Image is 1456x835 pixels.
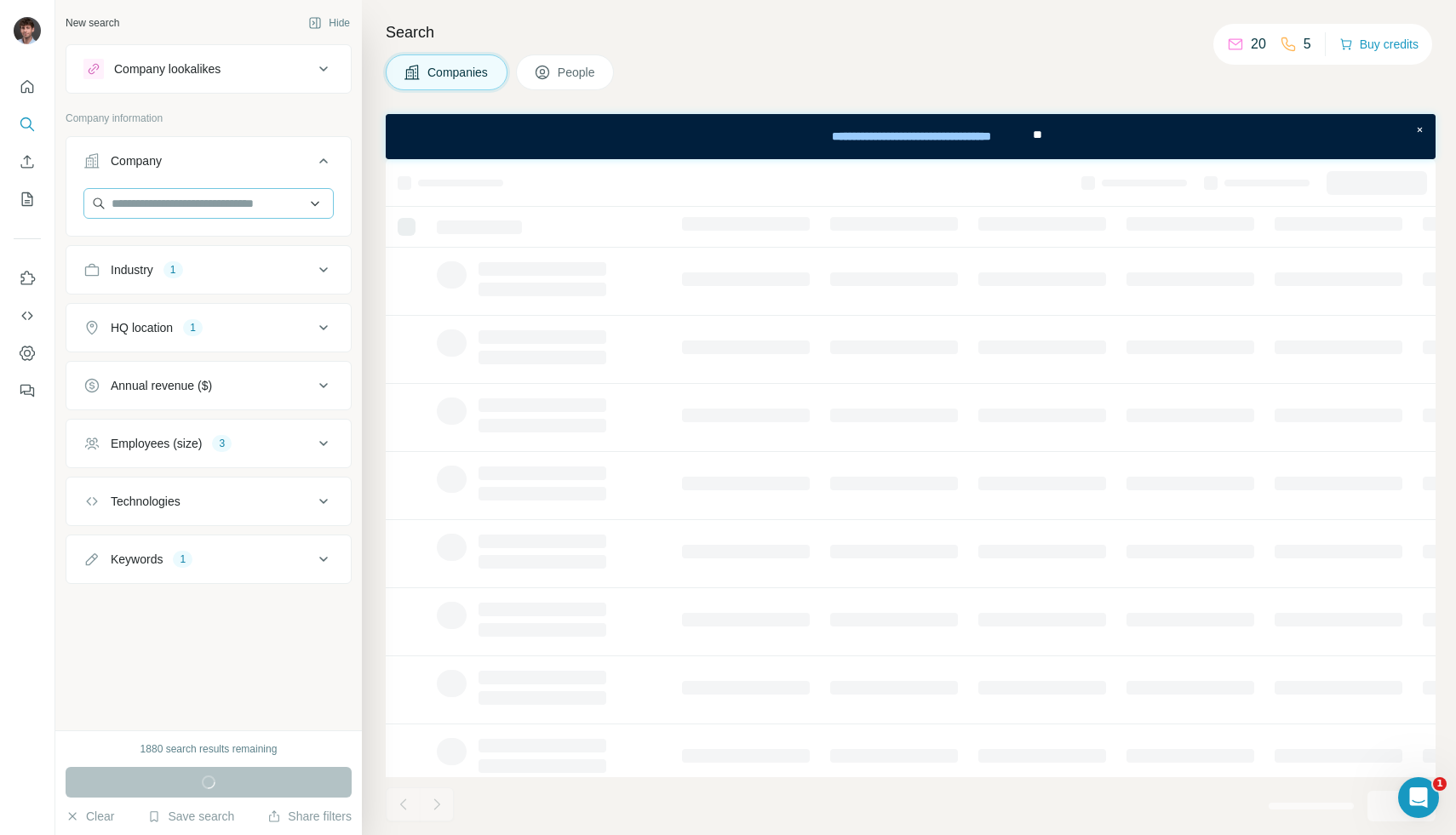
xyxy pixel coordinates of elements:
[14,17,41,44] img: Avatar
[66,539,351,580] button: Keywords1
[140,741,278,757] div: 1880 search results remaining
[558,64,597,81] span: People
[66,249,351,290] button: Industry1
[66,307,351,348] button: HQ location1
[14,71,41,102] button: Quick start
[66,808,114,825] button: Clear
[111,435,202,452] div: Employees (size)
[114,60,221,77] div: Company lookalikes
[173,552,192,567] div: 1
[1339,32,1419,56] button: Buy credits
[163,262,183,277] div: 1
[111,261,153,278] div: Industry
[66,15,119,31] div: New search
[1304,34,1311,54] p: 5
[1398,777,1439,818] iframe: Intercom live chat
[1251,34,1266,54] p: 20
[111,377,212,394] div: Annual revenue ($)
[183,320,203,335] div: 1
[14,263,41,294] button: Use Surfe on LinkedIn
[14,109,41,140] button: Search
[267,808,352,825] button: Share filters
[66,140,351,188] button: Company
[66,481,351,522] button: Technologies
[14,300,41,331] button: Use Surfe API
[14,146,41,177] button: Enrich CSV
[66,365,351,406] button: Annual revenue ($)
[66,423,351,464] button: Employees (size)3
[296,10,362,36] button: Hide
[14,375,41,406] button: Feedback
[1433,777,1447,791] span: 1
[111,551,163,568] div: Keywords
[212,436,232,451] div: 3
[14,338,41,369] button: Dashboard
[427,64,490,81] span: Companies
[66,111,352,126] p: Company information
[111,493,181,510] div: Technologies
[386,114,1436,159] iframe: Banner
[111,319,173,336] div: HQ location
[66,49,351,89] button: Company lookalikes
[111,152,162,169] div: Company
[14,184,41,214] button: My lists
[147,808,234,825] button: Save search
[386,20,1436,44] h4: Search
